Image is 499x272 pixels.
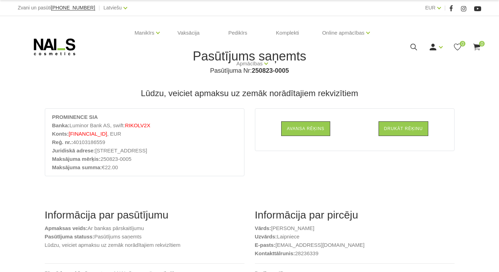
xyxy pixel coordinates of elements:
[99,3,100,12] span: |
[52,163,237,172] li: €22.00
[69,131,107,137] span: [FINANCIAL_ID]
[479,41,485,46] span: 0
[453,43,462,51] a: 0
[45,209,244,221] h2: Informācija par pasūtījumu
[52,138,237,146] li: 40103186559
[52,164,102,170] strong: Maksājuma summa:
[52,146,237,155] li: [STREET_ADDRESS]
[52,155,237,163] li: 250823-0005
[425,3,436,12] a: EUR
[255,250,295,256] b: Kontakttālrunis:
[52,122,70,128] strong: Banka:
[223,16,253,50] a: Pedikīrs
[270,16,305,50] a: Komplekti
[104,3,122,12] a: Latviešu
[51,5,95,10] a: [PHONE_NUMBER]
[18,3,95,12] div: Zvani un pasūti
[52,139,73,145] strong: Reģ. nr.:
[255,225,271,231] b: Vārds:
[45,234,95,239] b: Pasūtījuma statuss:
[472,43,481,51] a: 0
[172,16,205,50] a: Vaksācija
[134,19,154,47] a: Manikīrs
[45,88,455,99] h3: Lūdzu, veiciet apmaksu uz zemāk norādītajiem rekvizītiem
[45,225,88,231] b: Apmaksas veids:
[125,122,150,128] span: RIKOLV2X
[52,148,95,153] strong: Juridiskā adrese:
[460,41,465,46] span: 0
[444,3,446,12] span: |
[52,121,237,130] li: Luminor Bank AS, swift:
[52,130,237,138] li: , EUR
[255,234,277,239] b: Uzvārds:
[255,209,455,221] h2: Informācija par pircēju
[52,131,69,137] strong: Konts:
[255,242,276,248] b: E-pasts:
[322,19,365,47] a: Online apmācības
[52,156,101,162] strong: Maksājuma mērķis:
[52,114,98,120] strong: PROMINENCE SIA
[379,121,429,136] a: Drukāt rēķinu
[236,50,263,78] a: Apmācības
[281,121,330,136] a: Avansa rēķins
